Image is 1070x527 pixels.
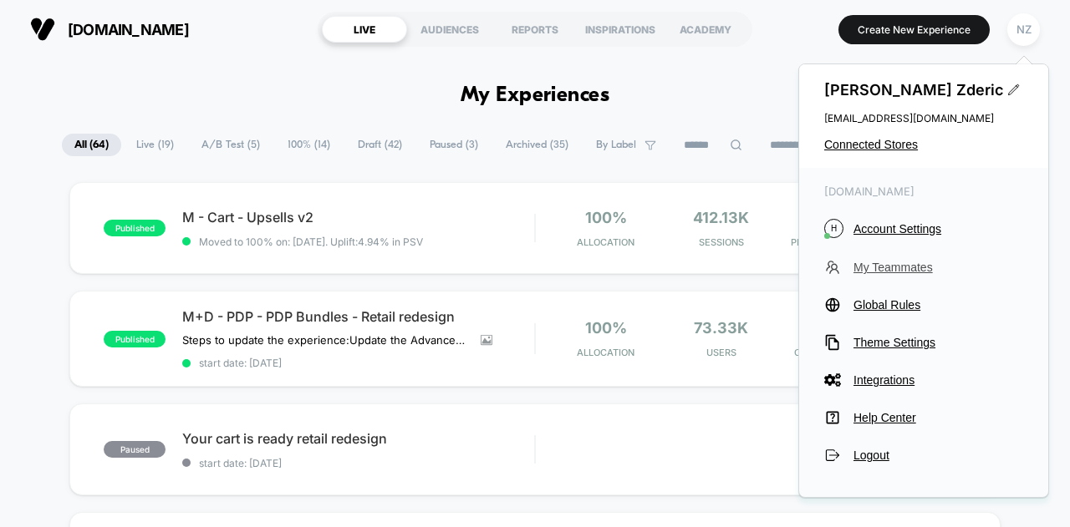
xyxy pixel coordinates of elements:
[25,16,194,43] button: [DOMAIN_NAME]
[693,209,749,226] span: 412.13k
[30,17,55,42] img: Visually logo
[322,16,407,43] div: LIVE
[578,16,663,43] div: INSPIRATIONS
[493,134,581,156] span: Archived ( 35 )
[104,220,166,236] span: published
[62,134,121,156] span: All ( 64 )
[668,236,775,248] span: Sessions
[585,209,627,226] span: 100%
[182,333,468,347] span: Steps to update the experience:Update the Advanced RulingUpdate the page targeting
[824,219,843,238] i: H
[577,236,634,248] span: Allocation
[783,347,890,358] span: CONVERSION RATE
[853,261,1023,274] span: My Teammates
[104,331,166,347] span: published
[182,357,534,369] span: start date: [DATE]
[68,21,189,38] span: [DOMAIN_NAME]
[124,134,186,156] span: Live ( 19 )
[182,457,534,469] span: start date: [DATE]
[824,409,1023,426] button: Help Center
[577,347,634,358] span: Allocation
[663,16,748,43] div: ACADEMY
[694,319,748,337] span: 73.33k
[492,16,578,43] div: REPORTS
[1002,13,1045,47] button: NZ
[853,373,1023,387] span: Integrations
[275,134,343,156] span: 100% ( 14 )
[189,134,273,156] span: A/B Test ( 5 )
[824,447,1023,464] button: Logout
[824,81,1023,99] span: [PERSON_NAME] Zderic
[345,134,415,156] span: Draft ( 42 )
[853,411,1023,424] span: Help Center
[824,372,1023,388] button: Integrations
[853,448,1023,462] span: Logout
[407,16,492,43] div: AUDIENCES
[824,334,1023,351] button: Theme Settings
[199,236,423,248] span: Moved to 100% on: [DATE] . Uplift: 4.94% in PSV
[824,185,1023,198] span: [DOMAIN_NAME]
[783,236,890,248] span: PER SESSION VALUE
[417,134,491,156] span: Paused ( 3 )
[824,219,1023,238] button: HAccount Settings
[853,336,1023,349] span: Theme Settings
[182,209,534,225] span: M - Cart - Upsells v2
[853,298,1023,312] span: Global Rules
[596,139,636,151] span: By Label
[104,441,166,458] span: paused
[1007,13,1040,46] div: NZ
[182,430,534,447] span: Your cart is ready retail redesign
[824,112,1023,124] span: [EMAIL_ADDRESS][DOMAIN_NAME]
[853,222,1023,236] span: Account Settings
[824,296,1023,313] button: Global Rules
[824,259,1023,276] button: My Teammates
[668,347,775,358] span: Users
[838,15,990,44] button: Create New Experience
[461,84,610,108] h1: My Experiences
[182,308,534,325] span: M+D - PDP - PDP Bundles - Retail redesign
[824,138,1023,151] button: Connected Stores
[585,319,627,337] span: 100%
